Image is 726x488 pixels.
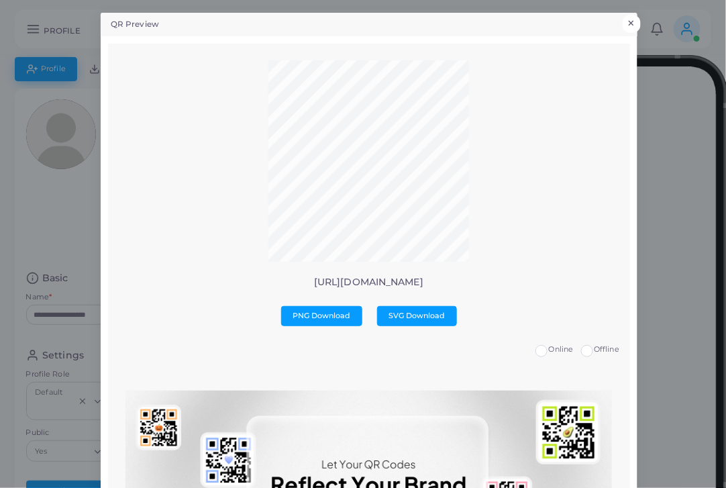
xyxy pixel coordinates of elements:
span: PNG Download [293,311,350,320]
span: Online [549,344,574,354]
button: PNG Download [281,306,362,326]
p: [URL][DOMAIN_NAME] [118,277,619,288]
button: Close [623,15,641,32]
span: SVG Download [388,311,445,320]
h5: QR Preview [111,19,159,30]
span: Offline [594,344,619,354]
button: SVG Download [377,306,457,326]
